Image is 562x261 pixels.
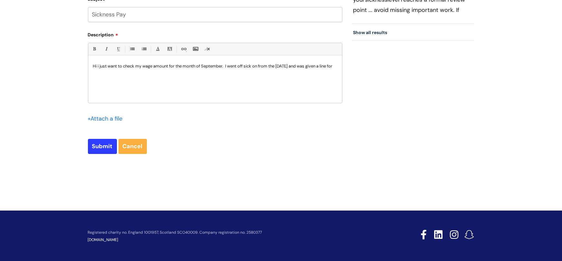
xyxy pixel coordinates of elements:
[179,45,187,53] a: Link
[102,45,110,53] a: Italic (Ctrl-I)
[88,230,375,235] p: Registered charity no. England 1001957, Scotland SCO40009. Company registration no. 2580377
[88,139,117,154] input: Submit
[166,45,174,53] a: Back Color
[90,45,98,53] a: Bold (Ctrl-B)
[154,45,162,53] a: Font Color
[88,113,127,124] div: Attach a file
[88,237,119,242] a: [DOMAIN_NAME]
[353,30,387,35] a: Show all results
[140,45,148,53] a: 1. Ordered List (Ctrl-Shift-8)
[203,45,211,53] a: Remove formatting (Ctrl-\)
[128,45,136,53] a: • Unordered List (Ctrl-Shift-7)
[114,45,122,53] a: Underline(Ctrl-U)
[93,63,337,69] p: Hi i just want to check my wage amount for the month of September. I went off sick on from the [D...
[191,45,199,53] a: Insert Image...
[88,30,342,38] label: Description
[119,139,147,154] a: Cancel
